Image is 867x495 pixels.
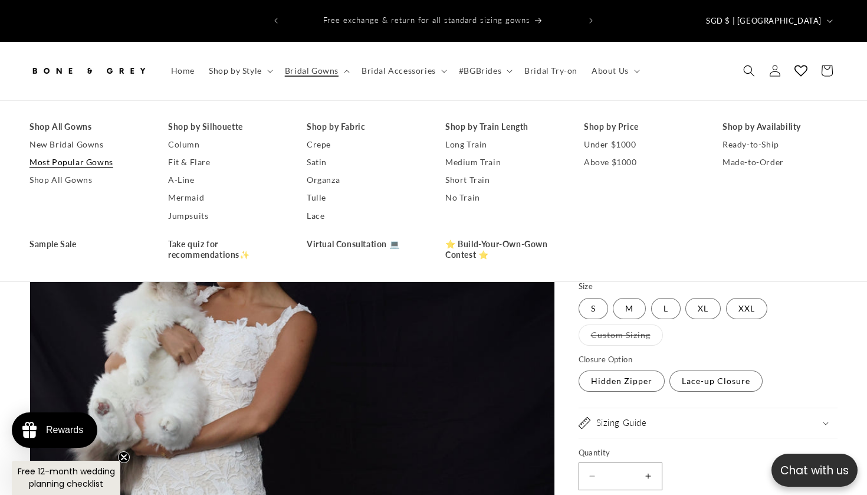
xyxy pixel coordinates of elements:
a: Bridal Try-on [517,58,584,83]
a: Shop by Availability [722,118,838,136]
a: New Bridal Gowns [29,136,144,153]
legend: Size [579,281,595,293]
h2: Sizing Guide [596,417,647,429]
a: Virtual Consultation 💻 [307,235,422,253]
label: S [579,298,608,319]
span: About Us [592,65,629,76]
a: Short Train [445,171,560,189]
a: No Train [445,189,560,206]
label: XXL [726,298,767,319]
label: L [651,298,681,319]
a: Take quiz for recommendations✨ [168,235,283,264]
span: SGD $ | [GEOGRAPHIC_DATA] [706,15,822,27]
label: Quantity [579,447,838,459]
button: Write a review [730,18,808,38]
summary: Bridal Gowns [278,58,354,83]
a: Above $1000 [584,153,699,171]
label: XL [685,298,721,319]
a: Lace [307,207,422,225]
a: Jumpsuits [168,207,283,225]
img: Bone and Grey Bridal [29,58,147,84]
a: Most Popular Gowns [29,153,144,171]
a: Shop by Fabric [307,118,422,136]
label: Hidden Zipper [579,371,665,392]
summary: Search [736,58,762,84]
button: Open chatbox [771,454,858,487]
a: Column [168,136,283,153]
span: Bridal Gowns [285,65,339,76]
span: Free exchange & return for all standard sizing gowns [323,15,530,25]
span: Shop by Style [209,65,262,76]
summary: Shop by Style [202,58,278,83]
a: Satin [307,153,422,171]
span: #BGBrides [459,65,501,76]
span: Bridal Accessories [362,65,436,76]
button: Close teaser [118,451,130,463]
a: Shop by Train Length [445,118,560,136]
span: Bridal Try-on [524,65,577,76]
a: Sample Sale [29,235,144,253]
a: Shop All Gowns [29,171,144,189]
a: Crepe [307,136,422,153]
span: Home [171,65,195,76]
legend: Closure Option [579,354,634,366]
summary: Bridal Accessories [354,58,452,83]
div: Free 12-month wedding planning checklistClose teaser [12,461,120,495]
a: Organza [307,171,422,189]
button: Next announcement [578,9,604,32]
a: Long Train [445,136,560,153]
a: Home [164,58,202,83]
a: Ready-to-Ship [722,136,838,153]
summary: Sizing Guide [579,408,838,438]
a: Tulle [307,189,422,206]
a: Made-to-Order [722,153,838,171]
label: M [613,298,646,319]
a: Write a review [78,67,130,77]
a: Fit & Flare [168,153,283,171]
a: Shop All Gowns [29,118,144,136]
a: Under $1000 [584,136,699,153]
p: Chat with us [771,462,858,479]
a: A-Line [168,171,283,189]
span: Free 12-month wedding planning checklist [18,466,115,490]
summary: About Us [584,58,645,83]
label: Lace-up Closure [669,371,763,392]
button: Previous announcement [263,9,289,32]
a: Shop by Price [584,118,699,136]
a: ⭐ Build-Your-Own-Gown Contest ⭐ [445,235,560,264]
a: Shop by Silhouette [168,118,283,136]
label: Custom Sizing [579,324,663,346]
a: Mermaid [168,189,283,206]
a: Medium Train [445,153,560,171]
button: SGD $ | [GEOGRAPHIC_DATA] [699,9,838,32]
div: Rewards [46,425,83,435]
summary: #BGBrides [452,58,517,83]
a: Bone and Grey Bridal [25,54,152,88]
